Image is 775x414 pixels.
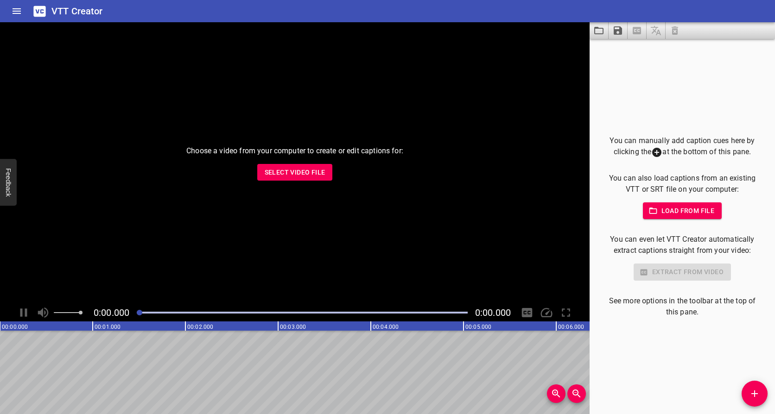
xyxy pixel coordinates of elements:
[604,135,760,158] p: You can manually add caption cues here by clicking the at the bottom of this pane.
[465,324,491,330] text: 00:05.000
[643,202,722,220] button: Load from file
[567,384,586,403] button: Zoom Out
[186,145,403,157] p: Choose a video from your computer to create or edit captions for:
[604,234,760,256] p: You can even let VTT Creator automatically extract captions straight from your video:
[265,167,325,178] span: Select Video File
[609,22,628,39] button: Save captions to file
[604,295,760,318] p: See more options in the toolbar at the top of this pane.
[137,312,468,314] div: Play progress
[51,4,103,19] h6: VTT Creator
[604,173,760,195] p: You can also load captions from an existing VTT or SRT file on your computer:
[538,304,555,321] div: Playback Speed
[187,324,213,330] text: 00:02.000
[373,324,399,330] text: 00:04.000
[742,381,768,407] button: Add Cue
[94,307,129,318] span: Current Time
[558,324,584,330] text: 00:06.000
[590,22,609,39] button: Load captions from file
[557,304,575,321] div: Toggle Full Screen
[612,25,623,36] svg: Save captions to file
[280,324,306,330] text: 00:03.000
[650,205,715,217] span: Load from file
[547,384,565,403] button: Zoom In
[518,304,536,321] div: Hide/Show Captions
[95,324,121,330] text: 00:01.000
[593,25,604,36] svg: Load captions from file
[628,22,647,39] span: Select a video in the pane to the left, then you can automatically extract captions.
[647,22,666,39] span: Add some captions below, then you can translate them.
[2,324,28,330] text: 00:00.000
[475,307,511,318] span: Video Duration
[257,164,333,181] button: Select Video File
